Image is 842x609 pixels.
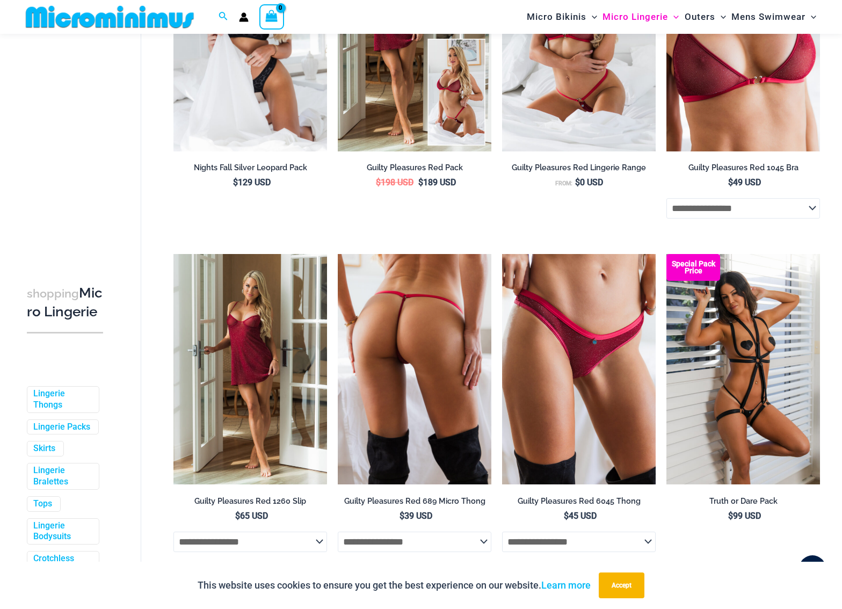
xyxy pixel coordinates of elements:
[805,3,816,31] span: Menu Toggle
[522,2,821,32] nav: Site Navigation
[173,254,327,484] a: Guilty Pleasures Red 1260 Slip 01Guilty Pleasures Red 1260 Slip 02Guilty Pleasures Red 1260 Slip 02
[376,177,413,187] bdi: 198 USD
[418,177,456,187] bdi: 189 USD
[575,177,580,187] span: $
[418,177,423,187] span: $
[338,254,491,484] img: Guilty Pleasures Red 689 Micro 02
[33,553,91,576] a: Crotchless Tights
[173,496,327,506] h2: Guilty Pleasures Red 1260 Slip
[527,3,586,31] span: Micro Bikinis
[502,496,656,506] h2: Guilty Pleasures Red 6045 Thong
[338,163,491,173] h2: Guilty Pleasures Red Pack
[666,260,720,274] b: Special Pack Price
[338,496,491,506] h2: Guilty Pleasures Red 689 Micro Thong
[728,177,733,187] span: $
[666,254,820,484] a: Truth or Dare Black 1905 Bodysuit 611 Micro 07 Truth or Dare Black 1905 Bodysuit 611 Micro 06Trut...
[502,163,656,177] a: Guilty Pleasures Red Lingerie Range
[235,511,240,521] span: $
[502,254,656,484] a: Guilty Pleasures Red 6045 Thong 01Guilty Pleasures Red 6045 Thong 02Guilty Pleasures Red 6045 Tho...
[715,3,726,31] span: Menu Toggle
[586,3,597,31] span: Menu Toggle
[502,163,656,173] h2: Guilty Pleasures Red Lingerie Range
[338,163,491,177] a: Guilty Pleasures Red Pack
[524,3,600,31] a: Micro BikinisMenu ToggleMenu Toggle
[259,4,284,29] a: View Shopping Cart, empty
[33,444,55,455] a: Skirts
[33,520,91,543] a: Lingerie Bodysuits
[575,177,603,187] bdi: 0 USD
[21,5,198,29] img: MM SHOP LOGO FLAT
[239,12,249,22] a: Account icon link
[728,511,733,521] span: $
[541,579,591,591] a: Learn more
[564,511,569,521] span: $
[233,177,238,187] span: $
[173,163,327,173] h2: Nights Fall Silver Leopard Pack
[173,496,327,510] a: Guilty Pleasures Red 1260 Slip
[666,496,820,506] h2: Truth or Dare Pack
[27,36,124,251] iframe: TrustedSite Certified
[33,388,91,411] a: Lingerie Thongs
[600,3,681,31] a: Micro LingerieMenu ToggleMenu Toggle
[33,465,91,488] a: Lingerie Bralettes
[376,177,381,187] span: $
[666,254,820,484] img: Truth or Dare Black 1905 Bodysuit 611 Micro 07
[666,163,820,177] a: Guilty Pleasures Red 1045 Bra
[173,163,327,177] a: Nights Fall Silver Leopard Pack
[400,511,404,521] span: $
[502,254,656,484] img: Guilty Pleasures Red 6045 Thong 01
[198,577,591,593] p: This website uses cookies to ensure you get the best experience on our website.
[668,3,679,31] span: Menu Toggle
[27,287,79,300] span: shopping
[731,3,805,31] span: Mens Swimwear
[219,10,228,24] a: Search icon link
[666,163,820,173] h2: Guilty Pleasures Red 1045 Bra
[338,496,491,510] a: Guilty Pleasures Red 689 Micro Thong
[729,3,819,31] a: Mens SwimwearMenu ToggleMenu Toggle
[666,496,820,510] a: Truth or Dare Pack
[728,511,761,521] bdi: 99 USD
[599,572,644,598] button: Accept
[564,511,597,521] bdi: 45 USD
[235,511,268,521] bdi: 65 USD
[685,3,715,31] span: Outers
[33,422,90,433] a: Lingerie Packs
[338,254,491,484] a: Guilty Pleasures Red 689 Micro 01Guilty Pleasures Red 689 Micro 02Guilty Pleasures Red 689 Micro 02
[555,180,572,187] span: From:
[173,254,327,484] img: Guilty Pleasures Red 1260 Slip 01
[682,3,729,31] a: OutersMenu ToggleMenu Toggle
[233,177,271,187] bdi: 129 USD
[27,284,103,321] h3: Micro Lingerie
[33,498,52,510] a: Tops
[502,496,656,510] a: Guilty Pleasures Red 6045 Thong
[400,511,432,521] bdi: 39 USD
[728,177,761,187] bdi: 49 USD
[603,3,668,31] span: Micro Lingerie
